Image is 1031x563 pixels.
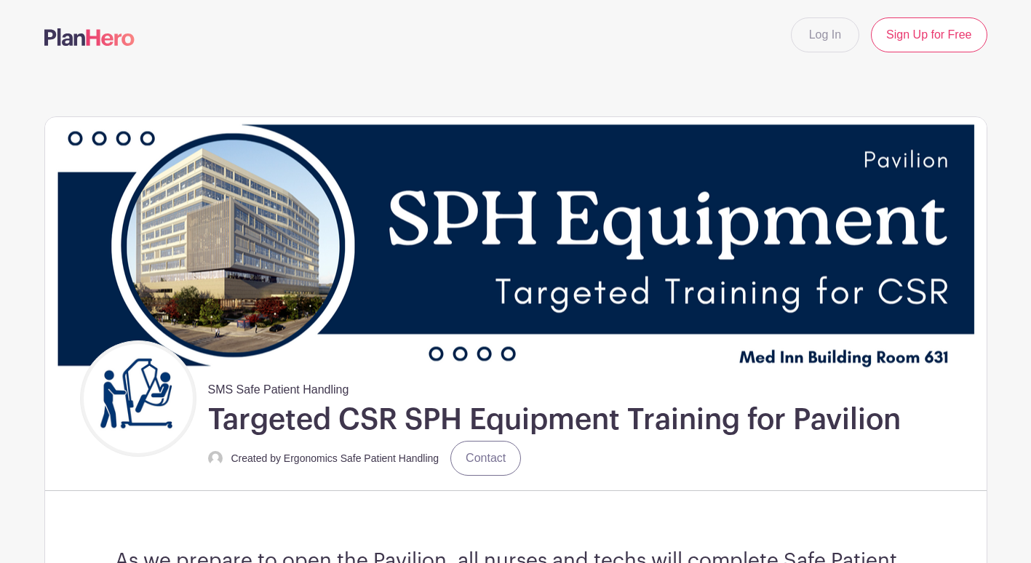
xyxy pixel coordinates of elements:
[231,452,439,464] small: Created by Ergonomics Safe Patient Handling
[44,28,135,46] img: logo-507f7623f17ff9eddc593b1ce0a138ce2505c220e1c5a4e2b4648c50719b7d32.svg
[791,17,859,52] a: Log In
[84,344,193,453] img: Untitled%20design.png
[450,441,521,476] a: Contact
[871,17,987,52] a: Sign Up for Free
[208,451,223,466] img: default-ce2991bfa6775e67f084385cd625a349d9dcbb7a52a09fb2fda1e96e2d18dcdb.png
[45,117,987,375] img: event_banner_9855.png
[208,375,349,399] span: SMS Safe Patient Handling
[208,402,901,438] h1: Targeted CSR SPH Equipment Training for Pavilion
